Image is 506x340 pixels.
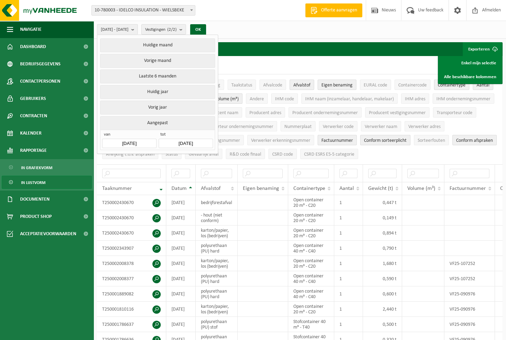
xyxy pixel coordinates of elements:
button: OK [190,24,206,35]
td: T250001889082 [97,286,166,302]
td: bedrijfsrestafval [196,195,238,210]
td: Open container 40 m³ - C40 [288,271,334,286]
span: Documenten [20,191,50,208]
span: Containertype [293,186,325,191]
span: Gevaarlijk afval [189,152,219,157]
span: Eigen benaming [321,83,353,88]
span: R&D code finaal [230,152,261,157]
button: Afwijking t.o.v. afsprakenAfwijking t.o.v. afspraken: Activate to sort [102,149,158,159]
td: Open container 40 m³ - C40 [288,286,334,302]
td: T250002430670 [97,210,166,226]
td: Open container 20 m³ - C20 [288,210,334,226]
span: IHM ondernemingsnummer [436,97,490,102]
td: 1 [334,210,363,226]
span: Status [166,152,178,157]
span: Nummerplaat [284,124,312,129]
td: 0,600 t [363,286,402,302]
span: van [102,132,156,139]
button: Producent adresProducent adres: Activate to sort [246,107,285,118]
button: CSRD codeCSRD code: Activate to sort [268,149,297,159]
span: Verwerker code [323,124,354,129]
span: IHM naam (inzamelaar, handelaar, makelaar) [305,97,394,102]
button: Verwerker erkenningsnummerVerwerker erkenningsnummer: Activate to sort [247,135,314,145]
td: 0,894 t [363,226,402,241]
a: In lijstvorm [2,176,92,189]
span: Conform sorteerplicht [364,138,407,143]
span: Volume (m³) [215,97,239,102]
button: Eigen benamingEigen benaming: Activate to sort [318,80,356,90]
button: IHM naam (inzamelaar, handelaar, makelaar)IHM naam (inzamelaar, handelaar, makelaar): Activate to... [301,93,398,104]
span: Verwerker adres [408,124,441,129]
td: [DATE] [166,302,196,317]
span: Verwerker naam [365,124,397,129]
span: Aantal [477,83,489,88]
span: EURAL code [364,83,387,88]
span: Aantal [339,186,354,191]
button: Huidige maand [100,38,215,52]
button: Producent naamProducent naam: Activate to sort [202,107,242,118]
span: Contactpersonen [20,73,60,90]
td: [DATE] [166,226,196,241]
button: Huidig jaar [100,85,215,99]
a: Offerte aanvragen [305,3,362,17]
button: Vorig jaar [100,101,215,114]
button: Conform afspraken : Activate to sort [452,135,497,145]
td: 1 [334,286,363,302]
span: Afvalstof [293,83,310,88]
td: polyurethaan (PU) stof [196,317,238,332]
span: Conform afspraken [456,138,493,143]
span: In grafiekvorm [21,161,52,174]
span: Producent vestigingsnummer [369,110,426,116]
td: T250002008378 [97,256,166,271]
span: Transporteur code [437,110,472,116]
button: AantalAantal: Activate to sort [473,80,493,90]
span: Dashboard [20,38,46,55]
span: Factuurnummer [321,138,353,143]
td: 1 [334,302,363,317]
td: 0,790 t [363,241,402,256]
button: [DATE] - [DATE] [97,24,138,35]
button: ContainercodeContainercode: Activate to sort [394,80,430,90]
span: Gebruikers [20,90,46,107]
td: 0,447 t [363,195,402,210]
button: AfvalcodeAfvalcode: Activate to sort [259,80,286,90]
td: [DATE] [166,286,196,302]
button: R&D code finaalR&amp;D code finaal: Activate to sort [226,149,265,159]
td: VF25-107252 [444,256,495,271]
button: AfvalstofAfvalstof: Activate to sort [290,80,314,90]
button: SorteerfoutenSorteerfouten: Activate to sort [414,135,449,145]
span: Containertype [438,83,465,88]
td: T250002430670 [97,226,166,241]
span: Andere [250,97,264,102]
count: (2/2) [167,27,177,32]
td: 1 [334,317,363,332]
td: VF25-090976 [444,317,495,332]
a: Alle beschikbare kolommen [439,70,501,84]
td: 1 [334,195,363,210]
td: 1 [334,271,363,286]
span: Taaknummer [102,186,132,191]
span: Containercode [398,83,427,88]
td: VF25-107252 [444,271,495,286]
td: T250002430670 [97,195,166,210]
td: 1,680 t [363,256,402,271]
td: 0,500 t [363,317,402,332]
span: Volume (m³) [407,186,435,191]
button: Vorige maand [100,54,215,68]
span: Contracten [20,107,47,125]
span: Verwerker erkenningsnummer [251,138,310,143]
td: [DATE] [166,256,196,271]
button: Exporteren [463,42,502,56]
td: Stofcontainer 40 m³ - T40 [288,317,334,332]
td: 0,590 t [363,271,402,286]
td: karton/papier, los (bedrijven) [196,226,238,241]
button: Producent vestigingsnummerProducent vestigingsnummer: Activate to sort [365,107,429,118]
td: T250002008377 [97,271,166,286]
button: CSRD ESRS E5-5 categorieCSRD ESRS E5-5 categorie: Activate to sort [300,149,358,159]
td: - hout (niet conform) [196,210,238,226]
span: Afvalstof [201,186,221,191]
td: [DATE] [166,210,196,226]
button: Transporteur ondernemingsnummerTransporteur ondernemingsnummer : Activate to sort [199,121,277,131]
button: IHM adresIHM adres: Activate to sort [401,93,429,104]
button: FactuurnummerFactuurnummer: Activate to sort [318,135,357,145]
